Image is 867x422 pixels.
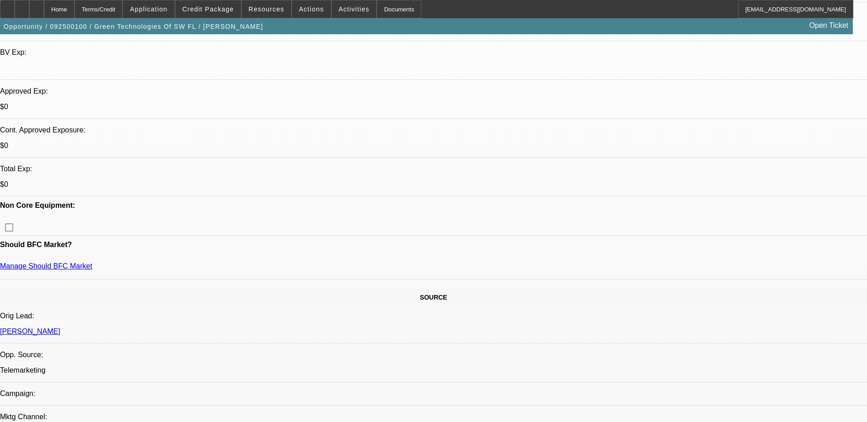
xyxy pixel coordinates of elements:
span: Actions [299,5,324,13]
button: Credit Package [176,0,241,18]
span: Resources [249,5,284,13]
span: Credit Package [182,5,234,13]
span: SOURCE [420,294,447,301]
span: Activities [339,5,370,13]
span: Opportunity / 092500100 / Green Technologies Of SW FL / [PERSON_NAME] [4,23,263,30]
button: Actions [292,0,331,18]
span: Application [130,5,167,13]
a: Open Ticket [806,18,852,33]
button: Activities [332,0,377,18]
button: Application [123,0,174,18]
button: Resources [242,0,291,18]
